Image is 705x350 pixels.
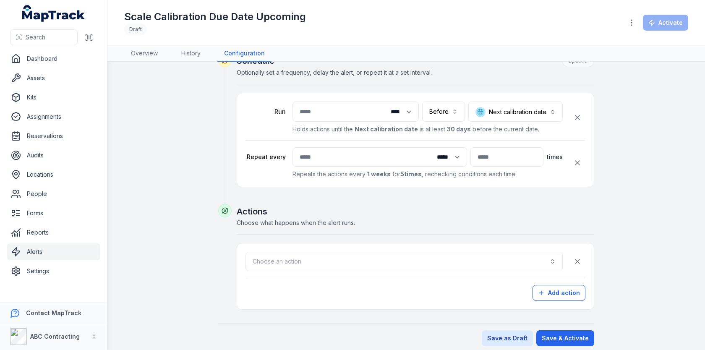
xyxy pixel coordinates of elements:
[124,24,147,35] div: Draft
[367,170,391,178] strong: 1 weeks
[292,170,563,178] p: Repeats the actions every for , rechecking conditions each time.
[217,46,272,62] a: Configuration
[7,89,100,106] a: Kits
[400,170,422,178] strong: 5 times
[7,70,100,86] a: Assets
[7,243,100,260] a: Alerts
[7,224,100,241] a: Reports
[482,330,533,346] button: Save as Draft
[468,102,563,122] button: Next calibration date
[237,206,594,217] h2: Actions
[536,330,594,346] button: Save & Activate
[26,309,81,316] strong: Contact MapTrack
[7,147,100,164] a: Audits
[175,46,207,62] a: History
[355,125,418,133] strong: Next calibration date
[245,252,563,271] button: Choose an action
[237,219,355,226] span: Choose what happens when the alert runs.
[245,107,286,116] label: Run
[533,285,585,301] button: Add action
[7,108,100,125] a: Assignments
[7,263,100,279] a: Settings
[26,33,45,42] span: Search
[124,10,306,24] h1: Scale Calibration Due Date Upcoming
[22,5,85,22] a: MapTrack
[422,102,465,122] button: Before
[7,166,100,183] a: Locations
[547,153,563,161] span: times
[10,29,78,45] button: Search
[237,69,432,76] span: Optionally set a frequency, delay the alert, or repeat it at a set interval.
[292,125,563,133] p: Holds actions until the is at least before the current date.
[124,46,164,62] a: Overview
[7,128,100,144] a: Reservations
[7,50,100,67] a: Dashboard
[7,205,100,222] a: Forms
[447,125,471,133] strong: 30 days
[245,153,286,161] label: Repeat every
[30,333,80,340] strong: ABC Contracting
[7,185,100,202] a: People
